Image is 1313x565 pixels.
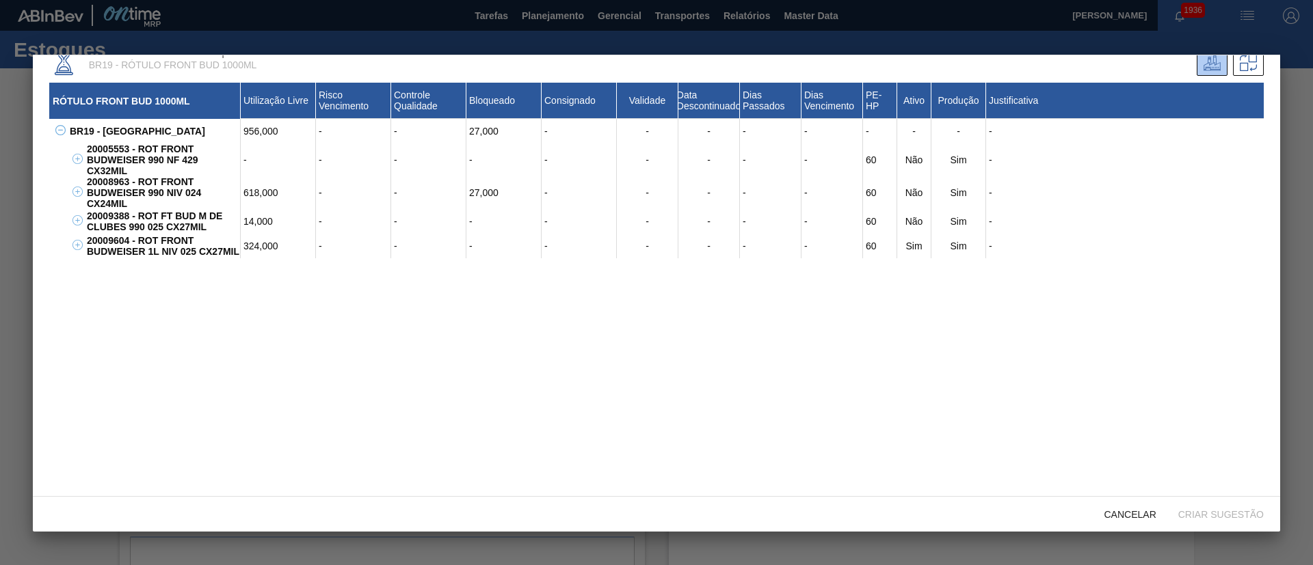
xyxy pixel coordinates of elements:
[542,234,617,258] div: -
[241,176,316,209] div: 618,000
[678,83,740,119] div: Data Descontinuado
[801,176,863,209] div: -
[316,83,391,119] div: Risco Vencimento
[740,176,801,209] div: -
[678,209,740,234] div: -
[241,234,316,258] div: 324,000
[897,119,931,143] div: -
[316,234,391,258] div: -
[466,143,542,176] div: -
[1197,49,1228,76] div: Unidade Atual/ Unidades
[617,119,678,143] div: -
[617,83,678,119] div: Validade
[801,209,863,234] div: -
[863,176,897,209] div: 60
[897,209,931,234] div: Não
[617,209,678,234] div: -
[241,83,316,119] div: Utilização Livre
[1093,501,1167,526] button: Cancelar
[740,209,801,234] div: -
[931,234,986,258] div: Sim
[83,176,241,209] div: 20008963 - ROT FRONT BUDWEISER 990 NIV 024 CX24MIL
[316,143,391,176] div: -
[316,209,391,234] div: -
[801,119,863,143] div: -
[931,209,986,234] div: Sim
[931,143,986,176] div: Sim
[931,176,986,209] div: Sim
[1167,509,1275,520] span: Criar sugestão
[863,143,897,176] div: 60
[740,143,801,176] div: -
[466,209,542,234] div: -
[542,83,617,119] div: Consignado
[986,176,1264,209] div: -
[740,83,801,119] div: Dias Passados
[897,143,931,176] div: Não
[986,209,1264,234] div: -
[466,119,542,143] div: 27,000
[49,83,241,119] div: RÓTULO FRONT BUD 1000ML
[931,83,986,119] div: Produção
[863,119,897,143] div: -
[542,119,617,143] div: -
[897,234,931,258] div: Sim
[801,143,863,176] div: -
[391,176,466,209] div: -
[897,83,931,119] div: Ativo
[241,143,316,176] div: -
[391,209,466,234] div: -
[542,176,617,209] div: -
[241,119,316,143] div: 956,000
[316,176,391,209] div: -
[1093,509,1167,520] span: Cancelar
[678,234,740,258] div: -
[466,176,542,209] div: 27,000
[863,234,897,258] div: 60
[897,176,931,209] div: Não
[391,119,466,143] div: -
[931,119,986,143] div: -
[391,234,466,258] div: -
[678,176,740,209] div: -
[466,83,542,119] div: Bloqueado
[89,59,257,70] span: BR19 - RÓTULO FRONT BUD 1000ML
[66,119,241,143] div: BR19 - [GEOGRAPHIC_DATA]
[986,234,1264,258] div: -
[986,119,1264,143] div: -
[801,83,863,119] div: Dias Vencimento
[740,234,801,258] div: -
[542,143,617,176] div: -
[678,143,740,176] div: -
[83,234,241,258] div: 20009604 - ROT FRONT BUDWEISER 1L NIV 025 CX27MIL
[986,83,1264,119] div: Justificativa
[678,119,740,143] div: -
[1167,501,1275,526] button: Criar sugestão
[617,143,678,176] div: -
[1233,49,1264,76] div: Sugestões de Trasferência
[863,209,897,234] div: 60
[83,209,241,234] div: 20009388 - ROT FT BUD M DE CLUBES 990 025 CX27MIL
[740,119,801,143] div: -
[986,143,1264,176] div: -
[241,209,316,234] div: 14,000
[466,234,542,258] div: -
[391,143,466,176] div: -
[83,143,241,176] div: 20005553 - ROT FRONT BUDWEISER 990 NF 429 CX32MIL
[391,83,466,119] div: Controle Qualidade
[542,209,617,234] div: -
[863,83,897,119] div: PE-HP
[316,119,391,143] div: -
[617,234,678,258] div: -
[801,234,863,258] div: -
[617,176,678,209] div: -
